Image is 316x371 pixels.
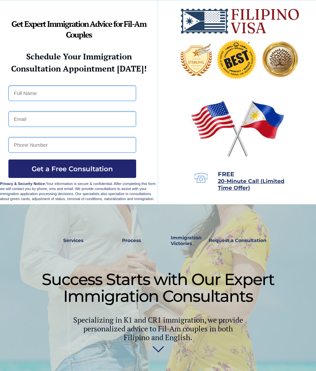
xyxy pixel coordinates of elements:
span: FREE [218,171,234,178]
span: Success Starts with Our Expert Immigration Consultants [42,270,274,306]
input: Phone Number [8,137,136,153]
a: Request a Consultation [206,233,270,248]
a: Immigration Victories [168,233,191,248]
strong: Request a Consultation [209,237,267,243]
a: Process [119,233,144,248]
a: 20-Minute Call (Limited Time Offer) [218,179,284,191]
strong: Consultation Appointment [DATE]! [11,63,147,74]
strong: Services [63,237,83,243]
button: Get a Free Consultation [8,159,136,178]
strong: Immigration Victories [171,235,202,246]
strong: Schedule Your Immigration [26,51,132,62]
strong: Process [122,237,141,243]
a: Services [58,233,88,248]
span: 20-Minute Call (Limited Time Offer) [218,178,284,191]
span: Specializing in K1 and CR1 immigration, we provide personalized advice to Fil-Am couples in both ... [73,315,243,342]
span: Get a Free Consultation [8,165,136,173]
input: Full Name [8,85,136,101]
strong: Get Expert Immigration Advice for Fil-Am Couples [11,18,146,40]
input: Email [8,111,136,127]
